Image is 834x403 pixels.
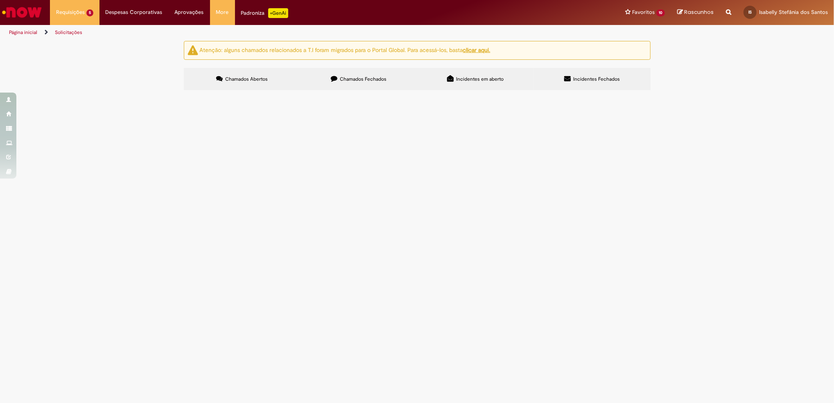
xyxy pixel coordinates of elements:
span: More [216,8,229,16]
a: clicar aqui. [463,46,490,54]
p: +GenAi [268,8,288,18]
span: 5 [86,9,93,16]
a: Solicitações [55,29,82,36]
span: Incidentes em aberto [456,76,504,82]
a: Página inicial [9,29,37,36]
a: Rascunhos [677,9,714,16]
span: IS [748,9,752,15]
span: Favoritos [632,8,655,16]
div: Padroniza [241,8,288,18]
span: Incidentes Fechados [573,76,620,82]
img: ServiceNow [1,4,43,20]
span: Chamados Fechados [340,76,386,82]
span: Chamados Abertos [225,76,268,82]
ul: Trilhas de página [6,25,550,40]
span: Aprovações [175,8,204,16]
ng-bind-html: Atenção: alguns chamados relacionados a T.I foram migrados para o Portal Global. Para acessá-los,... [200,46,490,54]
span: Isabelly Stefânia dos Santos [759,9,828,16]
span: Rascunhos [684,8,714,16]
span: 10 [656,9,665,16]
span: Despesas Corporativas [106,8,163,16]
span: Requisições [56,8,85,16]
